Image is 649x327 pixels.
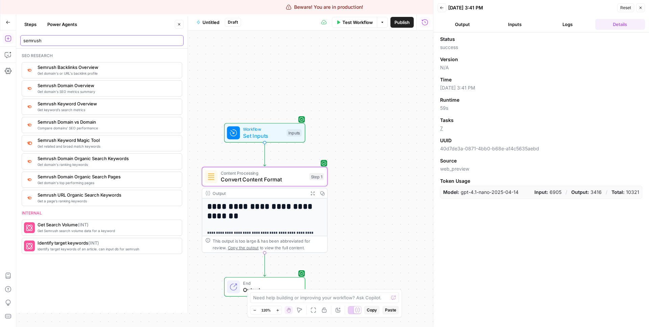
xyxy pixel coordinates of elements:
div: Internal [22,210,182,216]
span: End [243,280,298,286]
button: Copy [364,306,380,315]
span: Semrush URL Organic Search Keywords [38,192,176,198]
span: Get domain's SEO metrics summary [38,89,176,94]
span: Semrush Domain vs Domain [38,119,176,125]
span: Reset [620,5,631,11]
div: WorkflowSet InputsInputs [202,123,328,143]
span: ( INT ) [78,222,89,227]
button: Reset [617,3,634,12]
span: UUID [440,137,452,144]
p: 6905 [534,189,561,196]
span: Semrush Domain Organic Search Pages [38,173,176,180]
div: Inputs [287,129,302,136]
strong: Output: [571,189,589,195]
input: Search steps [23,37,181,44]
span: Draft [228,19,238,25]
span: Identify target keywords [38,240,176,246]
p: 3416 [571,189,602,196]
span: Get Search Volume [38,221,176,228]
span: Get related and broad match keywords [38,144,176,149]
button: Untitled [192,17,223,28]
span: Convert Content Format [221,175,306,183]
button: Details [595,19,645,30]
strong: Input: [534,189,548,195]
span: Get domain's or URL's backlink profile [38,71,176,76]
button: Test Workflow [332,17,377,28]
span: identify target keywords of an article. can input db for semrush [38,246,176,252]
div: Step 1 [309,173,324,180]
span: [DATE] 3:41 PM [440,84,642,91]
span: Set Inputs [243,132,283,140]
strong: Model: [443,189,459,195]
span: Semrush Keyword Magic Tool [38,137,176,144]
div: Seo research [22,53,182,59]
g: Edge from start to step_1 [263,143,266,166]
span: success [440,44,642,51]
button: Paste [382,306,399,315]
p: / [566,189,567,196]
img: otu06fjiulrdwrqmbs7xihm55rg9 [26,177,33,182]
img: p4kt2d9mz0di8532fmfgvfq6uqa0 [26,158,33,164]
span: Source [440,157,457,164]
span: Test Workflow [342,19,373,26]
span: web_preview [440,166,642,172]
span: 40d7de3a-0871-4bb0-b68e-a14c5635aebd [440,145,642,152]
span: Copy [367,307,377,313]
img: 3lyvnidk9veb5oecvmize2kaffdg [26,67,33,73]
img: ey5lt04xp3nqzrimtu8q5fsyor3u [26,195,33,201]
img: 4e4w6xi9sjogcjglmt5eorgxwtyu [26,85,33,91]
p: 10321 [611,189,639,196]
span: Semrush Domain Organic Search Keywords [38,155,176,162]
span: N/A [440,64,642,71]
span: Publish [394,19,410,26]
img: zn8kcn4lc16eab7ly04n2pykiy7x [26,122,33,128]
span: Content Processing [221,170,306,176]
span: ( INT ) [88,240,99,246]
span: Get keyword’s search metrics [38,107,176,112]
button: Steps [20,19,41,30]
g: Edge from step_1 to end [263,253,266,276]
img: o3r9yhbrn24ooq0tey3lueqptmfj [207,173,215,181]
p: gpt-4.1-nano-2025-04-14 [443,189,519,196]
span: Compare domains' SEO performance [38,125,176,131]
span: Token Usage [440,178,642,184]
span: Time [440,76,452,83]
span: Runtime [440,97,459,103]
div: This output is too large & has been abbreviated for review. to view the full content. [213,238,324,251]
span: Get domain's top performing pages [38,180,176,185]
span: Untitled [202,19,219,26]
div: Output [213,190,305,196]
button: Power Agents [43,19,81,30]
div: Beware! You are in production! [286,4,363,10]
span: Output [243,286,298,294]
button: Publish [390,17,414,28]
img: 8a3tdog8tf0qdwwcclgyu02y995m [26,140,33,147]
span: Status [440,36,455,43]
span: 59s [440,105,642,111]
p: / [606,189,607,196]
span: Workflow [243,126,283,132]
strong: Total: [611,189,625,195]
span: Version [440,56,458,63]
div: EndOutput [202,277,328,297]
img: v3j4otw2j2lxnxfkcl44e66h4fup [26,104,33,109]
button: Logs [543,19,593,30]
span: Get Semrush search volume data for a keyword [38,228,176,233]
span: Copy the output [228,245,259,250]
span: Semrush Domain Overview [38,82,176,89]
button: Output [437,19,487,30]
span: Get a page’s ranking keywords [38,198,176,204]
span: Semrush Backlinks Overview [38,64,176,71]
span: Semrush Keyword Overview [38,100,176,107]
span: Paste [385,307,396,313]
span: Get domain's ranking keywords [38,162,176,167]
a: 7 [440,125,443,131]
span: Tasks [440,117,454,124]
button: Inputs [490,19,540,30]
span: 120% [261,307,271,313]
